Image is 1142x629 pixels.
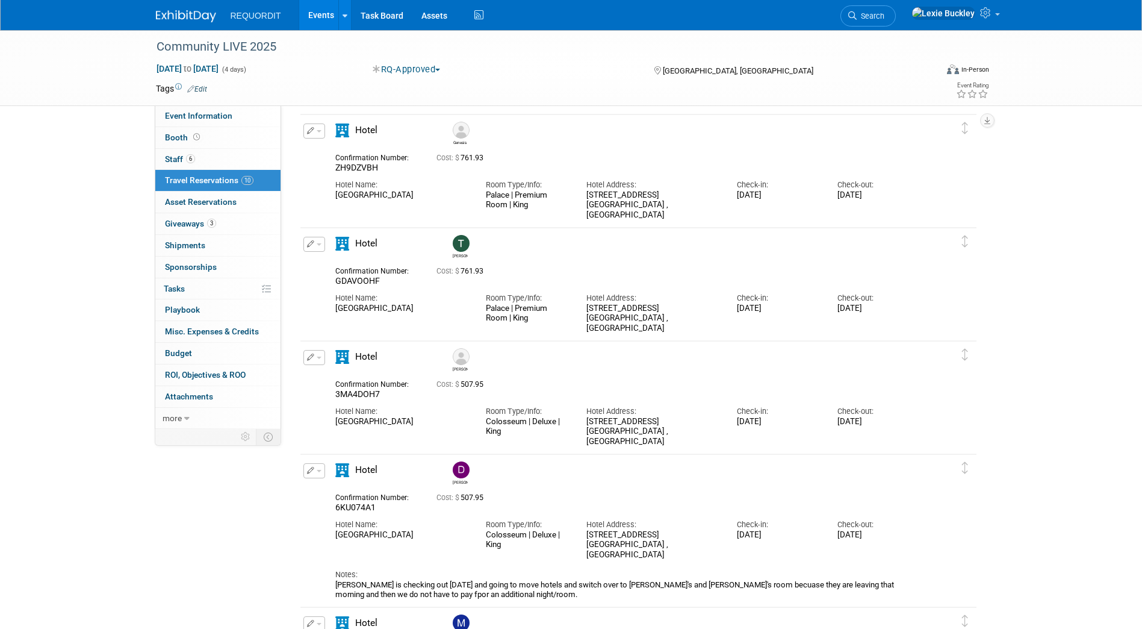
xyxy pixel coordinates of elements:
span: Search [857,11,884,20]
div: [DATE] [737,304,819,314]
a: Asset Reservations [155,192,281,213]
a: Attachments [155,386,281,407]
i: Hotel [335,350,349,364]
span: 507.95 [436,493,488,502]
a: ROI, Objectives & ROO [155,365,281,386]
div: Confirmation Number: [335,263,418,276]
div: Check-in: [737,180,819,190]
td: Tags [156,83,207,95]
i: Click and drag to move item [962,462,968,474]
div: Room Type/Info: [486,293,568,304]
div: Hotel Name: [335,519,468,530]
div: Community LIVE 2025 [152,36,919,58]
div: Tom Talamantez [453,252,468,258]
span: 10 [241,176,253,185]
div: [STREET_ADDRESS] [GEOGRAPHIC_DATA] , [GEOGRAPHIC_DATA] [586,530,719,560]
span: 761.93 [436,267,488,275]
span: (4 days) [221,66,246,74]
span: [GEOGRAPHIC_DATA], [GEOGRAPHIC_DATA] [663,66,813,75]
div: Hotel Address: [586,519,719,530]
img: Lexie Buckley [911,7,975,20]
a: Giveaways3 [155,213,281,234]
a: Edit [187,85,207,93]
td: Personalize Event Tab Strip [235,429,256,445]
div: In-Person [961,65,989,74]
div: Check-out: [837,519,920,530]
span: more [163,413,182,423]
i: Hotel [335,463,349,477]
div: Bret Forster [450,348,471,372]
div: David Wilding [453,478,468,485]
div: [STREET_ADDRESS] [GEOGRAPHIC_DATA] , [GEOGRAPHIC_DATA] [586,417,719,447]
span: Asset Reservations [165,197,237,207]
div: Room Type/Info: [486,180,568,190]
a: Misc. Expenses & Credits [155,321,281,342]
i: Click and drag to move item [962,236,968,248]
span: Travel Reservations [165,175,253,185]
div: [DATE] [737,530,819,540]
i: Hotel [335,237,349,251]
div: David Wilding [450,462,471,485]
span: Sponsorships [165,262,217,272]
div: Event Rating [956,83,988,89]
div: Genesis Brown [453,139,468,145]
a: Tasks [155,278,281,299]
a: Travel Reservations10 [155,170,281,191]
span: Booth [165,133,202,142]
span: 6KU074A1 [335,502,376,512]
button: RQ-Approved [368,63,445,76]
a: more [155,408,281,429]
span: GDAVOOHF [335,276,380,286]
div: Check-in: [737,519,819,530]
div: Palace | Premium Room | King [486,304,568,323]
div: Hotel Name: [335,180,468,190]
div: Tom Talamantez [450,235,471,258]
span: Event Information [165,111,232,120]
a: Search [840,5,896,27]
div: Genesis Brown [450,122,471,145]
div: Notes: [335,569,920,580]
div: Check-in: [737,293,819,304]
span: to [182,64,193,74]
img: Genesis Brown [453,122,470,139]
span: ZH9DZVBH [335,163,378,172]
span: Cost: $ [436,380,461,389]
div: Confirmation Number: [335,150,418,163]
div: Colosseum | Deluxe | King [486,417,568,436]
img: Tom Talamantez [453,235,470,252]
div: Room Type/Info: [486,406,568,417]
i: Click and drag to move item [962,349,968,361]
div: [DATE] [837,417,920,427]
span: Cost: $ [436,154,461,162]
span: Hotel [355,125,377,136]
div: Room Type/Info: [486,519,568,530]
i: Click and drag to move item [962,615,968,627]
a: Staff6 [155,149,281,170]
div: Hotel Address: [586,293,719,304]
div: Hotel Address: [586,406,719,417]
a: Shipments [155,235,281,256]
div: [DATE] [837,530,920,540]
span: Giveaways [165,219,216,228]
div: [DATE] [737,417,819,427]
a: Booth [155,127,281,148]
span: 3 [207,219,216,228]
span: [DATE] [DATE] [156,63,219,74]
div: Check-out: [837,406,920,417]
a: Playbook [155,299,281,321]
div: [PERSON_NAME] is checking out [DATE] and going to move hotels and switch over to [PERSON_NAME]'s ... [335,580,920,600]
td: Toggle Event Tabs [256,429,281,445]
div: Hotel Name: [335,406,468,417]
i: Click and drag to move item [962,122,968,134]
span: REQUORDIT [231,11,281,20]
span: Hotel [355,351,377,362]
div: [GEOGRAPHIC_DATA] [335,417,468,427]
div: [DATE] [737,190,819,201]
span: Playbook [165,305,200,314]
div: [STREET_ADDRESS] [GEOGRAPHIC_DATA] , [GEOGRAPHIC_DATA] [586,304,719,334]
span: Cost: $ [436,493,461,502]
span: Hotel [355,618,377,628]
span: 761.93 [436,154,488,162]
span: Cost: $ [436,267,461,275]
span: 507.95 [436,380,488,389]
